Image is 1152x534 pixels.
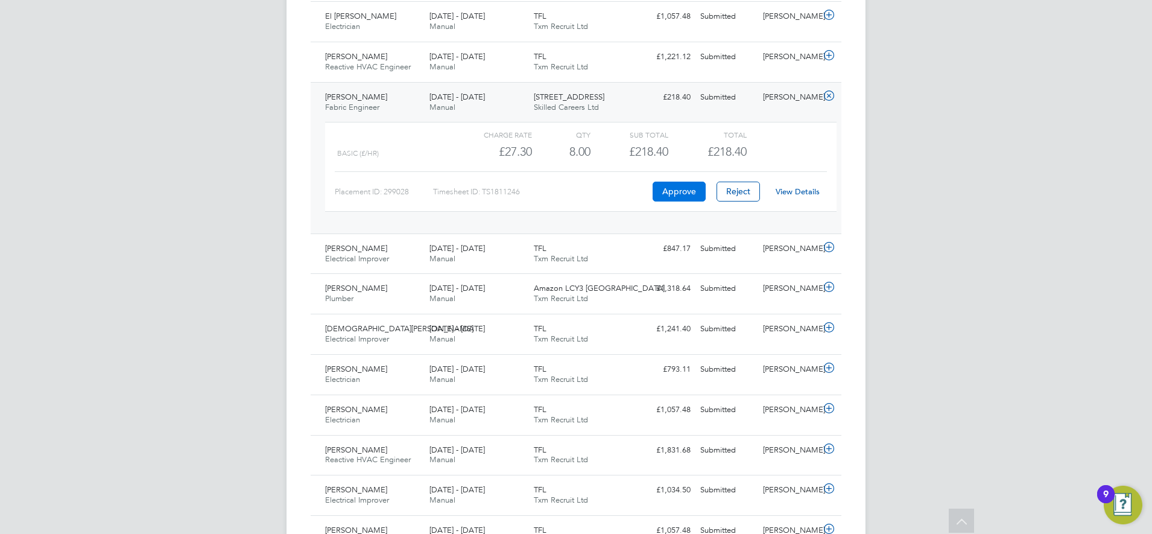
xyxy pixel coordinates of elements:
span: Txm Recruit Ltd [534,62,588,72]
div: Submitted [695,239,758,259]
div: £218.40 [590,142,668,162]
div: £1,831.68 [633,440,695,460]
span: Basic (£/HR) [337,149,379,157]
span: TFL [534,364,546,374]
span: Skilled Careers Ltd [534,102,599,112]
span: Manual [429,374,455,384]
span: [PERSON_NAME] [325,364,387,374]
span: [PERSON_NAME] [325,243,387,253]
span: TFL [534,323,546,334]
button: Reject [717,182,760,201]
span: TFL [534,445,546,455]
span: Manual [429,293,455,304]
span: Electrician [325,374,360,384]
div: [PERSON_NAME] [758,239,821,259]
div: Sub Total [590,127,668,142]
span: El [PERSON_NAME] [325,11,396,21]
span: Txm Recruit Ltd [534,495,588,505]
div: 9 [1103,494,1109,510]
div: £847.17 [633,239,695,259]
span: [DATE] - [DATE] [429,11,485,21]
div: Submitted [695,440,758,460]
div: Total [668,127,746,142]
span: Txm Recruit Ltd [534,21,588,31]
span: Txm Recruit Ltd [534,374,588,384]
button: Open Resource Center, 9 new notifications [1104,486,1142,524]
div: Submitted [695,279,758,299]
div: [PERSON_NAME] [758,279,821,299]
span: Txm Recruit Ltd [534,415,588,425]
span: [PERSON_NAME] [325,283,387,293]
span: [DATE] - [DATE] [429,243,485,253]
div: £1,221.12 [633,47,695,67]
div: [PERSON_NAME] [758,87,821,107]
span: TFL [534,11,546,21]
span: [DATE] - [DATE] [429,445,485,455]
button: Approve [653,182,706,201]
span: Manual [429,415,455,425]
div: [PERSON_NAME] [758,7,821,27]
span: Txm Recruit Ltd [534,334,588,344]
span: Electrical Improver [325,253,389,264]
span: Reactive HVAC Engineer [325,454,411,465]
span: Txm Recruit Ltd [534,293,588,304]
div: £1,034.50 [633,480,695,500]
div: £1,057.48 [633,7,695,27]
div: Timesheet ID: TS1811246 [433,182,650,202]
span: [DEMOGRAPHIC_DATA][PERSON_NAME] [325,323,473,334]
span: TFL [534,404,546,415]
div: [PERSON_NAME] [758,360,821,380]
span: Reactive HVAC Engineer [325,62,411,72]
span: [DATE] - [DATE] [429,323,485,334]
div: £1,241.40 [633,319,695,339]
span: Plumber [325,293,353,304]
span: Manual [429,102,455,112]
span: Manual [429,253,455,264]
div: Submitted [695,360,758,380]
div: Charge rate [454,127,532,142]
div: £793.11 [633,360,695,380]
div: [PERSON_NAME] [758,319,821,339]
div: [PERSON_NAME] [758,480,821,500]
span: Manual [429,62,455,72]
span: [PERSON_NAME] [325,404,387,415]
span: Manual [429,454,455,465]
div: Submitted [695,87,758,107]
span: [PERSON_NAME] [325,445,387,455]
span: Txm Recruit Ltd [534,454,588,465]
span: Electrical Improver [325,495,389,505]
span: [STREET_ADDRESS] [534,92,604,102]
span: TFL [534,485,546,495]
span: [DATE] - [DATE] [429,404,485,415]
div: Placement ID: 299028 [335,182,433,202]
span: £218.40 [707,144,747,159]
a: View Details [776,186,820,197]
span: Electrical Improver [325,334,389,344]
div: £27.30 [454,142,532,162]
div: [PERSON_NAME] [758,440,821,460]
div: £1,057.48 [633,400,695,420]
span: Electrician [325,21,360,31]
span: [DATE] - [DATE] [429,283,485,293]
span: Manual [429,495,455,505]
div: QTY [532,127,590,142]
span: [PERSON_NAME] [325,92,387,102]
div: Submitted [695,47,758,67]
span: [PERSON_NAME] [325,485,387,495]
span: Txm Recruit Ltd [534,253,588,264]
span: TFL [534,243,546,253]
div: Submitted [695,319,758,339]
span: Electrician [325,415,360,425]
div: [PERSON_NAME] [758,400,821,420]
span: Fabric Engineer [325,102,379,112]
div: Submitted [695,400,758,420]
div: 8.00 [532,142,590,162]
span: [DATE] - [DATE] [429,92,485,102]
span: Manual [429,21,455,31]
span: [DATE] - [DATE] [429,51,485,62]
div: Submitted [695,480,758,500]
span: [DATE] - [DATE] [429,364,485,374]
span: [PERSON_NAME] [325,51,387,62]
span: Manual [429,334,455,344]
div: £1,318.64 [633,279,695,299]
